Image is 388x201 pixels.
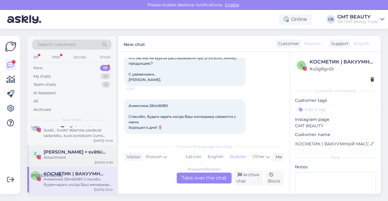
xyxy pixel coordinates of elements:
[295,141,369,147] input: Add name
[183,152,204,161] div: Latvian
[276,41,299,47] div: Customer
[32,53,39,61] div: All
[300,63,303,67] span: u
[33,107,51,113] div: Archived
[44,128,113,138] div: Sveiki , Sveiki! Vēlamies piedāvāt sadarbību, kurā izveidosim Jums video saturu 3 klipu cena ir 7...
[72,53,87,61] div: Socials
[44,177,113,187] div: Анжелика 28446080 Спасибо, будем ждать когда Ваш менеджер свяжется с нами. Хорошего дня! 🌷
[94,187,113,192] div: [DATE] 13:42
[337,15,378,19] div: GMT BEAUTY
[99,53,112,61] div: Email
[124,144,284,149] div: Choose the language and reply
[126,134,149,139] span: 13:42
[329,41,349,47] div: Support
[33,82,56,88] div: Team chats
[5,41,16,52] img: Askly Logo
[124,40,145,48] label: New chat
[295,164,376,170] p: Notes
[126,86,149,91] span: 12:00
[44,171,107,177] span: КОСМЕТИК | ВАКУУМНЫЙ МАССАЖ | РИГА
[279,14,312,25] div: Online
[226,152,249,161] div: Russian
[34,151,37,156] span: E
[326,15,335,24] div: GB
[354,41,370,47] span: English
[33,98,38,104] div: All
[295,97,376,104] p: Customer tags
[38,41,76,48] span: Search customers
[94,138,113,143] div: [DATE] 10:49
[234,171,263,185] div: Archive chat
[33,65,43,71] div: New
[295,88,376,94] div: Customer information
[337,19,378,24] div: SIA GMT Beauty Trade
[129,103,237,130] span: Анжелика 28446080 Спасибо, будем ждать когда Ваш менеджер свяжется с нами. Хорошего дня! 🌷
[295,105,376,114] input: Add a tag
[146,154,162,160] span: Russian
[309,66,374,72] div: # u0g8gn0t
[102,82,110,88] div: 0
[204,152,226,161] div: English
[223,2,241,8] span: Enable
[295,123,376,129] p: GMT BEAUTY
[273,154,282,160] div: Me
[188,167,220,172] div: Russian to Russian
[295,155,376,160] div: Extra
[62,117,82,123] span: New chats
[295,131,376,138] p: Customer name
[33,73,51,79] div: My chats
[304,41,321,47] span: Russian
[337,15,384,24] a: GMT BEAUTYSIA GMT Beauty Trade
[253,154,265,159] span: Other
[177,173,232,183] div: Take over the chat
[101,73,110,79] div: 31
[51,53,61,61] div: Web
[124,154,141,160] div: Visitor
[31,173,63,178] span: [PERSON_NAME]
[266,171,284,185] div: Block
[100,65,110,71] div: 10
[44,149,107,155] span: Eva Šimo = svētki & prakses mieram & līdzsvaram
[295,116,376,123] p: Instagram page
[95,160,113,165] div: [DATE] 11:09
[33,90,56,96] div: AI Assistant
[309,58,374,66] div: КОСМЕТИК | ВАКУУМНЫЙ МАССАЖ | [GEOGRAPHIC_DATA]
[44,155,113,160] div: Attachment
[34,124,37,129] span: M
